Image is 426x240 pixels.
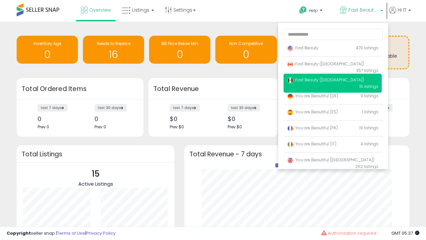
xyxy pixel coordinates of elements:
[78,180,113,187] span: Active Listings
[95,115,132,122] div: 0
[22,84,138,94] h3: Total Ordered Items
[299,6,307,14] i: Get Help
[34,41,61,46] span: Inventory Age
[78,168,113,180] p: 15
[170,104,200,112] label: last 7 days
[356,68,378,73] span: 357 listings
[228,115,266,122] div: $0
[215,36,277,64] a: Non Competitive 0
[287,61,364,67] span: Fast Beauty ([GEOGRAPHIC_DATA])
[391,230,419,236] span: 2025-08-11 05:37 GMT
[189,152,404,157] h3: Total Revenue - 7 days
[287,125,294,132] img: france.png
[360,141,378,147] span: 4 listings
[287,141,336,147] span: You are Beautiful (IT)
[153,84,273,94] h3: Total Revenue
[7,230,31,236] strong: Copyright
[228,124,242,130] span: Prev: $0
[294,1,334,22] a: Help
[149,36,210,64] a: BB Price Below Min 0
[38,124,49,130] span: Prev: 0
[287,61,294,68] img: canada.png
[95,124,106,130] span: Prev: 0
[83,36,144,64] a: Needs to Reprice 16
[229,41,263,46] span: Non Competitive
[17,36,78,64] a: Inventory Age 0
[287,109,338,115] span: You are Beautiful (ES)
[38,104,68,112] label: last 7 days
[287,77,364,83] span: Fast Beauty ([GEOGRAPHIC_DATA])
[86,49,141,60] h1: 16
[161,41,198,46] span: BB Price Below Min
[97,41,130,46] span: Needs to Reprice
[152,49,207,60] h1: 0
[398,7,406,13] span: Hi IT
[287,157,374,163] span: You are Beautiful ([GEOGRAPHIC_DATA])
[170,124,184,130] span: Prev: $0
[287,157,294,164] img: uk.png
[95,104,127,112] label: last 30 days
[287,93,338,99] span: You are Beautiful (DE)
[360,93,378,99] span: 9 listings
[38,115,75,122] div: 0
[356,45,378,51] span: 470 listings
[287,125,338,131] span: You are Beautiful (FR)
[287,45,294,52] img: usa.png
[20,49,75,60] h1: 0
[309,8,318,13] span: Help
[389,7,411,22] a: Hi IT
[170,115,208,122] div: $0
[359,125,378,131] span: 19 listings
[219,49,273,60] h1: 0
[359,84,378,89] span: 15 listings
[355,164,378,169] span: 262 listings
[57,230,85,236] a: Terms of Use
[287,45,319,51] span: Fast Beauty
[287,93,294,100] img: germany.png
[287,141,294,148] img: italy.png
[362,109,378,115] span: 1 listings
[22,152,169,157] h3: Total Listings
[287,77,294,84] img: mexico.png
[287,109,294,116] img: spain.png
[132,7,149,13] span: Listings
[228,104,260,112] label: last 30 days
[86,230,115,236] a: Privacy Policy
[348,7,378,13] span: Fast Beauty ([GEOGRAPHIC_DATA])
[7,230,115,237] div: seller snap | |
[89,7,111,13] span: Overview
